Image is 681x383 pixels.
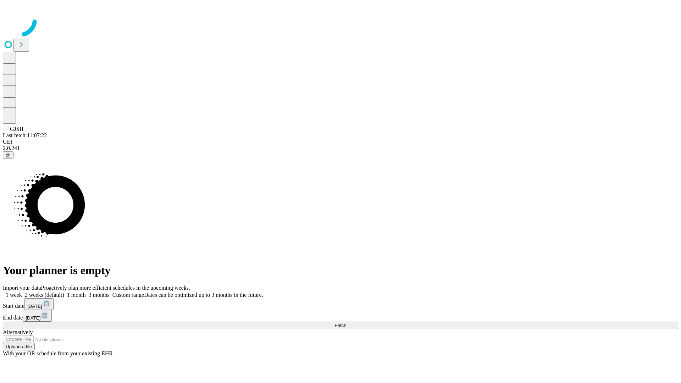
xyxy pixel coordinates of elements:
[89,292,110,298] span: 3 months
[3,350,113,356] span: With your OR schedule from your existing EHR
[3,132,47,138] span: Last fetch: 11:07:22
[24,298,54,310] button: [DATE]
[25,292,64,298] span: 2 weeks (default)
[3,151,13,159] button: @
[3,285,41,291] span: Import your data
[112,292,144,298] span: Custom range
[3,298,678,310] div: Start date
[6,292,22,298] span: 1 week
[26,315,40,321] span: [DATE]
[3,139,678,145] div: GEI
[3,310,678,322] div: End date
[67,292,86,298] span: 1 month
[3,264,678,277] h1: Your planner is empty
[23,310,52,322] button: [DATE]
[334,323,346,328] span: Fetch
[3,329,33,335] span: Alternatively
[3,322,678,329] button: Fetch
[6,152,11,158] span: @
[3,343,35,350] button: Upload a file
[144,292,263,298] span: Dates can be optimized up to 3 months in the future.
[27,304,42,309] span: [DATE]
[41,285,190,291] span: Proactively plan more efficient schedules in the upcoming weeks.
[10,126,23,132] span: GJSH
[3,145,678,151] div: 2.0.241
